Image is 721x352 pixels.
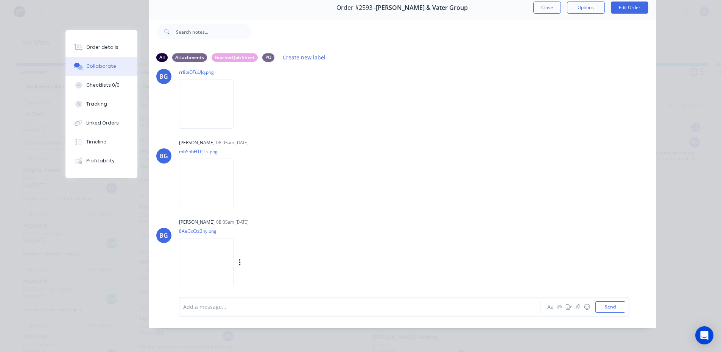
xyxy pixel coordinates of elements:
div: BG [159,72,168,81]
div: [PERSON_NAME] [179,219,215,226]
span: [PERSON_NAME] & Vater Group [376,4,468,11]
div: PO [262,53,274,62]
button: Options [567,2,605,14]
button: Timeline [65,132,137,151]
button: @ [555,302,564,312]
div: Timeline [86,139,106,145]
div: Linked Orders [86,120,119,126]
button: Send [595,301,625,313]
div: 08:05am [DATE] [216,139,249,146]
button: Create new label [279,52,330,62]
p: rr8oiOFuUJq.png [179,69,241,75]
div: All [156,53,168,62]
button: Edit Order [611,2,648,14]
button: Aa [546,302,555,312]
div: Profitability [86,157,115,164]
div: Finished Job Sheet [212,53,258,62]
button: Linked Orders [65,114,137,132]
p: mbSnhHTPjTs.png [179,148,241,155]
button: Order details [65,38,137,57]
p: 8AeGxCts3ny.png [179,228,318,234]
div: 08:05am [DATE] [216,219,249,226]
div: Checklists 0/0 [86,82,120,89]
div: BG [159,231,168,240]
button: Profitability [65,151,137,170]
div: BG [159,151,168,160]
button: Tracking [65,95,137,114]
button: Checklists 0/0 [65,76,137,95]
span: Order #2593 - [336,4,376,11]
div: Order details [86,44,118,51]
button: Close [533,2,561,14]
input: Search notes... [176,24,251,39]
div: Open Intercom Messenger [695,326,713,344]
button: ☺ [582,302,592,312]
div: Collaborate [86,63,116,70]
div: Tracking [86,101,107,107]
button: Collaborate [65,57,137,76]
div: [PERSON_NAME] [179,139,215,146]
div: Attachments [172,53,207,62]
